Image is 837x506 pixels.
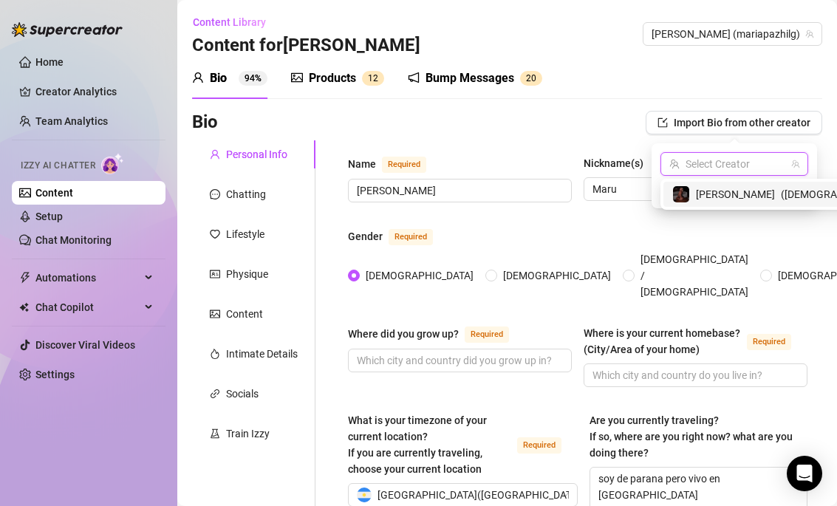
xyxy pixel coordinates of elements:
span: notification [408,72,420,83]
span: Content Library [193,16,266,28]
a: Discover Viral Videos [35,339,135,351]
button: Import Bio from other creator [646,111,822,134]
div: Bio [210,69,227,87]
img: Maria [673,186,689,202]
div: Nickname(s) [584,155,643,171]
span: thunderbolt [19,272,31,284]
span: import [657,117,668,128]
button: Content Library [192,10,278,34]
span: Izzy AI Chatter [21,159,95,173]
input: Nickname(s) [592,181,796,197]
div: Gender [348,228,383,245]
span: Required [517,437,561,454]
span: Required [389,229,433,245]
span: What is your timezone of your current location? If you are currently traveling, choose your curre... [348,414,487,475]
a: Chat Monitoring [35,234,112,246]
span: [PERSON_NAME] [696,186,775,202]
img: AI Chatter [101,153,124,174]
span: [DEMOGRAPHIC_DATA] / [DEMOGRAPHIC_DATA] [635,251,754,300]
span: Import Bio from other creator [674,117,810,129]
a: Home [35,56,64,68]
span: [DEMOGRAPHIC_DATA] [360,267,479,284]
span: message [210,189,220,199]
span: [GEOGRAPHIC_DATA] ( [GEOGRAPHIC_DATA]/[GEOGRAPHIC_DATA]/Buenos_Aires ) [377,484,755,506]
div: Content [226,306,263,322]
img: Chat Copilot [19,302,29,312]
label: Where is your current homebase? (City/Area of your home) [584,325,807,358]
span: 0 [531,73,536,83]
sup: 12 [362,71,384,86]
span: link [210,389,220,399]
input: Name [357,182,560,199]
div: Socials [226,386,259,402]
div: Bump Messages [426,69,514,87]
a: Content [35,187,73,199]
span: picture [291,72,303,83]
span: team [791,160,800,168]
span: Required [465,326,509,343]
div: Where did you grow up? [348,326,459,342]
img: logo-BBDzfeDw.svg [12,22,123,37]
span: [DEMOGRAPHIC_DATA] [497,267,617,284]
input: Where did you grow up? [357,352,560,369]
div: Chatting [226,186,266,202]
span: Are you currently traveling? If so, where are you right now? what are you doing there? [590,414,793,459]
label: Where did you grow up? [348,325,525,343]
span: Chat Copilot [35,295,140,319]
label: Name [348,155,443,173]
div: Name [348,156,376,172]
sup: 20 [520,71,542,86]
span: Maria (mariapazhilg) [652,23,813,45]
a: Setup [35,211,63,222]
div: Lifestyle [226,226,264,242]
span: Automations [35,266,140,290]
span: user [210,149,220,160]
h3: Content for [PERSON_NAME] [192,34,420,58]
div: Train Izzy [226,425,270,442]
div: Products [309,69,356,87]
sup: 94% [239,71,267,86]
img: ar [357,488,372,502]
div: Intimate Details [226,346,298,362]
span: idcard [210,269,220,279]
div: Physique [226,266,268,282]
span: 1 [368,73,373,83]
div: Where is your current homebase? (City/Area of your home) [584,325,741,358]
span: picture [210,309,220,319]
span: Required [382,157,426,173]
span: 2 [373,73,378,83]
div: Personal Info [226,146,287,163]
a: Settings [35,369,75,380]
span: heart [210,229,220,239]
span: experiment [210,428,220,439]
span: 2 [526,73,531,83]
span: fire [210,349,220,359]
label: Gender [348,228,449,245]
div: Open Intercom Messenger [787,456,822,491]
a: Team Analytics [35,115,108,127]
span: user [192,72,204,83]
h3: Bio [192,111,218,134]
input: Where is your current homebase? (City/Area of your home) [592,367,796,383]
span: Required [747,334,791,350]
label: Nickname(s) [584,155,654,171]
a: Creator Analytics [35,80,154,103]
span: team [805,30,814,38]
